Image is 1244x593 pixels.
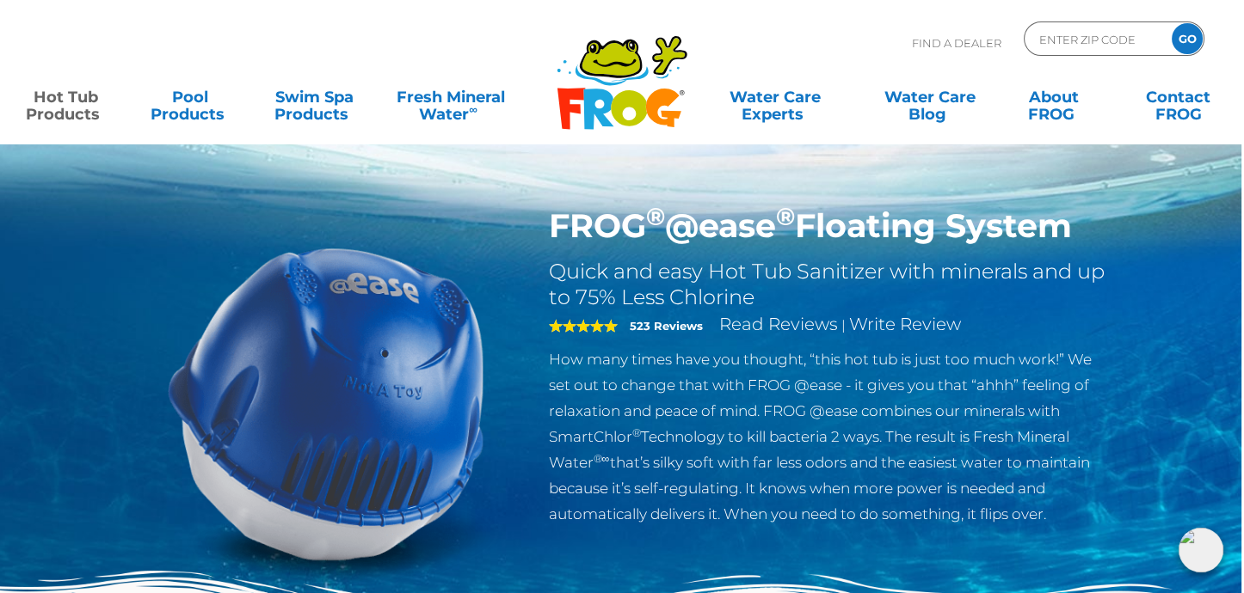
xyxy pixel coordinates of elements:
h1: FROG @ease Floating System [549,206,1111,246]
p: How many times have you thought, “this hot tub is just too much work!” We set out to change that ... [549,346,1111,527]
a: Water CareBlog [881,80,977,114]
sup: ∞ [469,102,477,116]
a: Swim SpaProducts [266,80,362,114]
span: 5 [549,319,618,333]
a: Water CareExperts [696,80,853,114]
span: | [841,317,846,333]
p: Find A Dealer [912,21,1001,64]
a: Read Reviews [719,314,838,334]
sup: ® [776,201,795,231]
sup: ® [632,426,641,439]
sup: ®∞ [594,452,610,465]
a: PoolProducts [142,80,238,114]
input: GO [1172,23,1203,54]
img: openIcon [1179,528,1223,572]
h2: Quick and easy Hot Tub Sanitizer with minerals and up to 75% Less Chlorine [549,259,1111,310]
a: Hot TubProducts [17,80,114,114]
input: Zip Code Form [1038,27,1154,52]
a: Write Review [849,314,961,334]
a: AboutFROG [1006,80,1102,114]
sup: ® [646,201,665,231]
a: ContactFROG [1130,80,1226,114]
strong: 523 Reviews [630,319,703,333]
a: Fresh MineralWater∞ [391,80,512,114]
